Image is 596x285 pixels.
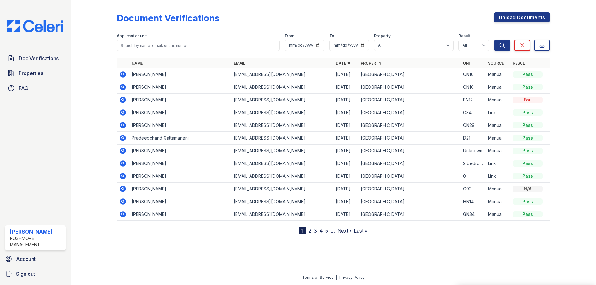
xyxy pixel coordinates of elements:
[231,132,333,145] td: [EMAIL_ADDRESS][DOMAIN_NAME]
[461,208,485,221] td: GN34
[337,228,351,234] a: Next ›
[302,275,334,280] a: Terms of Service
[2,268,68,280] a: Sign out
[5,67,66,79] a: Properties
[10,235,63,248] div: Rushmore Management
[129,106,231,119] td: [PERSON_NAME]
[461,68,485,81] td: CN16
[358,132,460,145] td: [GEOGRAPHIC_DATA]
[513,173,543,179] div: Pass
[513,186,543,192] div: N/A
[463,61,472,65] a: Unit
[461,119,485,132] td: CN29
[354,228,368,234] a: Last »
[319,228,323,234] a: 4
[5,82,66,94] a: FAQ
[16,270,35,278] span: Sign out
[333,81,358,94] td: [DATE]
[19,55,59,62] span: Doc Verifications
[234,61,245,65] a: Email
[129,119,231,132] td: [PERSON_NAME]
[485,170,510,183] td: Link
[488,61,504,65] a: Source
[485,208,510,221] td: Manual
[10,228,63,235] div: [PERSON_NAME]
[331,227,335,234] span: …
[513,135,543,141] div: Pass
[129,157,231,170] td: [PERSON_NAME]
[231,208,333,221] td: [EMAIL_ADDRESS][DOMAIN_NAME]
[485,183,510,195] td: Manual
[325,228,328,234] a: 5
[485,195,510,208] td: Manual
[129,208,231,221] td: [PERSON_NAME]
[513,211,543,217] div: Pass
[485,145,510,157] td: Manual
[231,81,333,94] td: [EMAIL_ADDRESS][DOMAIN_NAME]
[333,132,358,145] td: [DATE]
[2,253,68,265] a: Account
[336,61,351,65] a: Date ▼
[358,145,460,157] td: [GEOGRAPHIC_DATA]
[485,68,510,81] td: Manual
[358,195,460,208] td: [GEOGRAPHIC_DATA]
[231,195,333,208] td: [EMAIL_ADDRESS][DOMAIN_NAME]
[333,106,358,119] td: [DATE]
[333,170,358,183] td: [DATE]
[117,40,280,51] input: Search by name, email, or unit number
[358,106,460,119] td: [GEOGRAPHIC_DATA]
[285,33,294,38] label: From
[513,160,543,167] div: Pass
[339,275,365,280] a: Privacy Policy
[333,157,358,170] td: [DATE]
[2,20,68,32] img: CE_Logo_Blue-a8612792a0a2168367f1c8372b55b34899dd931a85d93a1a3d3e32e68fde9ad4.png
[129,132,231,145] td: Pradeepchand Gattamaneni
[494,12,550,22] a: Upload Documents
[485,157,510,170] td: Link
[309,228,311,234] a: 2
[461,195,485,208] td: HN14
[333,208,358,221] td: [DATE]
[129,183,231,195] td: [PERSON_NAME]
[461,132,485,145] td: D21
[485,81,510,94] td: Manual
[231,145,333,157] td: [EMAIL_ADDRESS][DOMAIN_NAME]
[358,68,460,81] td: [GEOGRAPHIC_DATA]
[19,69,43,77] span: Properties
[513,198,543,205] div: Pass
[329,33,334,38] label: To
[19,84,29,92] span: FAQ
[461,170,485,183] td: 0
[129,145,231,157] td: [PERSON_NAME]
[358,119,460,132] td: [GEOGRAPHIC_DATA]
[485,119,510,132] td: Manual
[333,119,358,132] td: [DATE]
[485,106,510,119] td: Link
[231,170,333,183] td: [EMAIL_ADDRESS][DOMAIN_NAME]
[461,94,485,106] td: FN12
[513,122,543,128] div: Pass
[513,148,543,154] div: Pass
[231,183,333,195] td: [EMAIL_ADDRESS][DOMAIN_NAME]
[513,84,543,90] div: Pass
[117,12,219,24] div: Document Verifications
[16,255,36,263] span: Account
[333,68,358,81] td: [DATE]
[129,195,231,208] td: [PERSON_NAME]
[129,170,231,183] td: [PERSON_NAME]
[299,227,306,234] div: 1
[458,33,470,38] label: Result
[231,106,333,119] td: [EMAIL_ADDRESS][DOMAIN_NAME]
[129,68,231,81] td: [PERSON_NAME]
[461,183,485,195] td: C02
[358,81,460,94] td: [GEOGRAPHIC_DATA]
[361,61,382,65] a: Property
[513,97,543,103] div: Fail
[358,157,460,170] td: [GEOGRAPHIC_DATA]
[336,275,337,280] div: |
[333,145,358,157] td: [DATE]
[358,170,460,183] td: [GEOGRAPHIC_DATA]
[485,94,510,106] td: Manual
[374,33,391,38] label: Property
